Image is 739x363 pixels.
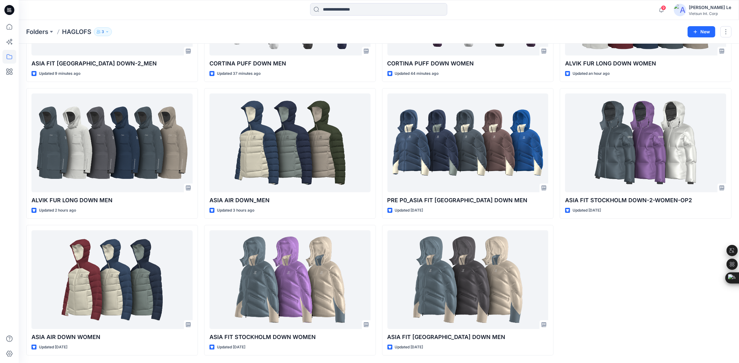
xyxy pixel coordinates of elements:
p: Updated [DATE] [395,207,423,214]
p: Updated 9 minutes ago [39,70,80,77]
p: PRE P0_ASIA FIT [GEOGRAPHIC_DATA] DOWN MEN [387,196,549,205]
p: CORTINA PUFF DOWN WOMEN [387,59,549,68]
p: Updated 3 hours ago [217,207,254,214]
p: ASIA FIT STOCKHOLM DOWN-2-WOMEN-OP2 [565,196,726,205]
button: 3 [94,27,112,36]
p: ASIA AIR DOWN_MEN [209,196,371,205]
p: Updated 44 minutes ago [395,70,439,77]
p: ASIA FIT STOCKHOLM DOWN WOMEN [209,333,371,342]
p: CORTINA PUFF DOWN MEN [209,59,371,68]
div: [PERSON_NAME] Le [689,4,731,11]
p: Updated [DATE] [395,344,423,351]
div: Vietsun Int. Corp [689,11,731,16]
a: ASIA AIR DOWN_MEN [209,93,371,192]
button: New [688,26,715,37]
p: Updated [DATE] [39,344,67,351]
p: Updated 2 hours ago [39,207,76,214]
p: ALVIK FUR LONG DOWN MEN [31,196,193,205]
p: Updated an hour ago [573,70,610,77]
a: ASIA AIR DOWN WOMEN [31,230,193,329]
a: ALVIK FUR LONG DOWN MEN [31,93,193,192]
p: ALVIK FUR LONG DOWN WOMEN [565,59,726,68]
p: ASIA FIT [GEOGRAPHIC_DATA] DOWN-2_MEN [31,59,193,68]
p: ASIA FIT [GEOGRAPHIC_DATA] DOWN MEN [387,333,549,342]
p: ASIA AIR DOWN WOMEN [31,333,193,342]
p: 3 [102,28,104,35]
span: 9 [661,5,666,10]
a: ASIA FIT STOCKHOLM DOWN WOMEN [209,230,371,329]
a: Folders [26,27,48,36]
a: ASIA FIT STOCKHOLM DOWN-2-WOMEN-OP2 [565,93,726,192]
img: avatar [674,4,686,16]
p: HAGLOFS [62,27,91,36]
a: PRE P0_ASIA FIT STOCKHOLM DOWN MEN [387,93,549,192]
p: Updated [DATE] [217,344,245,351]
p: Updated [DATE] [573,207,601,214]
a: ASIA FIT STOCKHOLM DOWN MEN [387,230,549,329]
p: Updated 37 minutes ago [217,70,261,77]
